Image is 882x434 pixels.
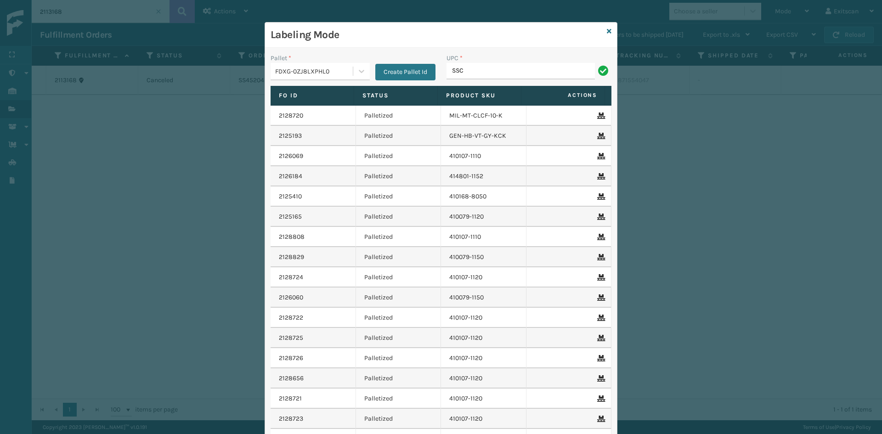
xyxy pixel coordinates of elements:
a: 2128721 [279,394,302,403]
td: Palletized [356,409,441,429]
td: 410168-8050 [441,186,526,207]
td: MIL-MT-CLCF-10-K [441,106,526,126]
i: Remove From Pallet [597,395,603,402]
i: Remove From Pallet [597,234,603,240]
td: 410079-1120 [441,207,526,227]
i: Remove From Pallet [597,274,603,281]
i: Remove From Pallet [597,375,603,382]
td: 410107-1120 [441,267,526,287]
td: Palletized [356,287,441,308]
td: Palletized [356,106,441,126]
td: Palletized [356,207,441,227]
td: Palletized [356,328,441,348]
label: UPC [447,53,463,63]
button: Create Pallet Id [375,64,435,80]
span: Actions [524,88,603,103]
label: Fo Id [279,91,345,100]
div: FDXG-0ZJ8LXPHL0 [275,67,354,76]
td: Palletized [356,227,441,247]
i: Remove From Pallet [597,335,603,341]
a: 2128726 [279,354,303,363]
i: Remove From Pallet [597,416,603,422]
label: Status [362,91,429,100]
i: Remove From Pallet [597,113,603,119]
td: Palletized [356,126,441,146]
td: Palletized [356,267,441,287]
i: Remove From Pallet [597,294,603,301]
i: Remove From Pallet [597,153,603,159]
td: 410107-1120 [441,368,526,389]
td: Palletized [356,348,441,368]
a: 2128829 [279,253,304,262]
td: Palletized [356,166,441,186]
i: Remove From Pallet [597,214,603,220]
a: 2125410 [279,192,302,201]
label: Product SKU [446,91,513,100]
a: 2128722 [279,313,303,322]
td: 410107-1120 [441,308,526,328]
i: Remove From Pallet [597,355,603,361]
td: 410107-1120 [441,328,526,348]
a: 2128656 [279,374,304,383]
td: 410079-1150 [441,287,526,308]
td: Palletized [356,308,441,328]
a: 2128723 [279,414,303,423]
td: Palletized [356,247,441,267]
i: Remove From Pallet [597,193,603,200]
td: 410107-1120 [441,409,526,429]
a: 2128808 [279,232,305,242]
td: Palletized [356,368,441,389]
a: 2128720 [279,111,303,120]
i: Remove From Pallet [597,254,603,260]
h3: Labeling Mode [271,28,603,42]
td: 410107-1110 [441,227,526,247]
td: 410107-1120 [441,389,526,409]
td: 410079-1150 [441,247,526,267]
a: 2126069 [279,152,303,161]
i: Remove From Pallet [597,133,603,139]
a: 2125165 [279,212,302,221]
td: Palletized [356,146,441,166]
a: 2125193 [279,131,302,141]
td: Palletized [356,389,441,409]
a: 2126060 [279,293,303,302]
td: 414801-1152 [441,166,526,186]
i: Remove From Pallet [597,315,603,321]
td: 410107-1110 [441,146,526,166]
td: 410107-1120 [441,348,526,368]
a: 2128724 [279,273,303,282]
td: GEN-HB-VT-GY-KCK [441,126,526,146]
a: 2126184 [279,172,302,181]
label: Pallet [271,53,291,63]
i: Remove From Pallet [597,173,603,180]
td: Palletized [356,186,441,207]
a: 2128725 [279,333,303,343]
